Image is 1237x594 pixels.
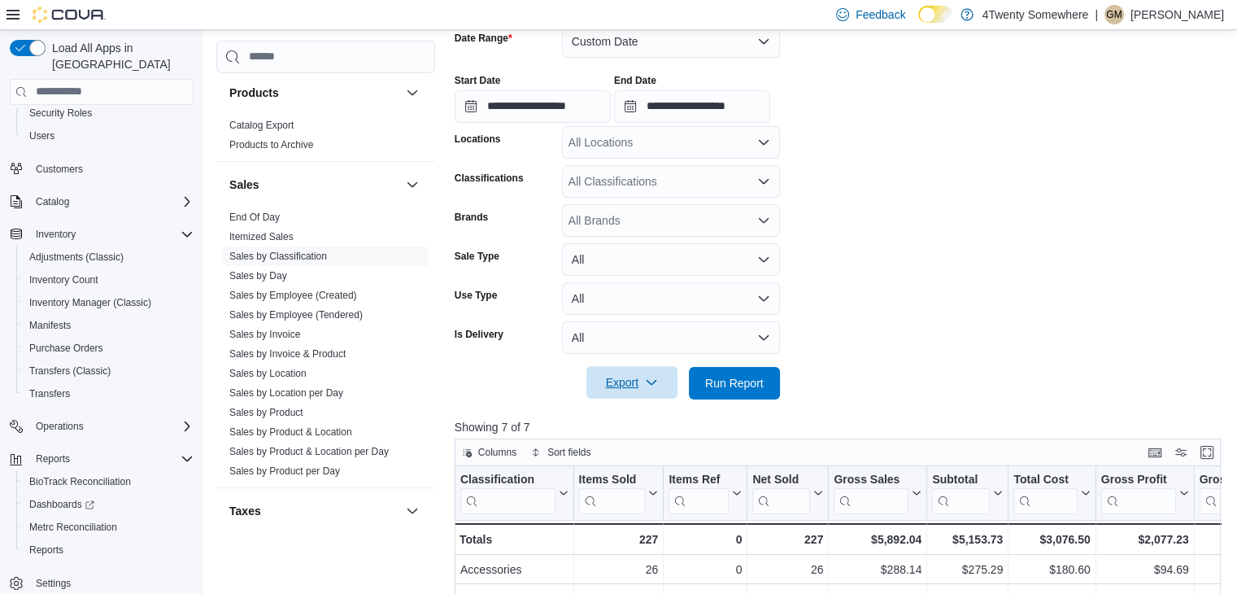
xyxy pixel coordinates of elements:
[614,74,656,87] label: End Date
[229,347,346,360] span: Sales by Invoice & Product
[1013,472,1077,487] div: Total Cost
[1101,530,1189,549] div: $2,077.23
[23,361,117,381] a: Transfers (Classic)
[23,384,76,404] a: Transfers
[3,157,200,181] button: Customers
[1106,5,1122,24] span: GM
[1101,560,1189,579] div: $94.69
[1013,560,1090,579] div: $180.60
[669,472,729,487] div: Items Ref
[36,577,71,590] span: Settings
[229,348,346,360] a: Sales by Invoice & Product
[3,448,200,470] button: Reports
[23,361,194,381] span: Transfers (Classic)
[547,446,590,459] span: Sort fields
[478,446,516,459] span: Columns
[16,102,200,124] button: Security Roles
[3,415,200,438] button: Operations
[586,366,677,399] button: Export
[16,124,200,147] button: Users
[455,250,499,263] label: Sale Type
[16,269,200,291] button: Inventory Count
[16,360,200,382] button: Transfers (Classic)
[23,495,194,514] span: Dashboards
[856,7,905,23] span: Feedback
[229,406,303,419] span: Sales by Product
[455,74,501,87] label: Start Date
[1101,472,1176,513] div: Gross Profit
[36,452,70,465] span: Reports
[29,342,103,355] span: Purchase Orders
[1130,5,1224,24] p: [PERSON_NAME]
[23,472,194,491] span: BioTrack Reconciliation
[229,503,261,519] h3: Taxes
[1095,5,1098,24] p: |
[752,560,823,579] div: 26
[669,530,742,549] div: 0
[932,472,990,487] div: Subtotal
[752,472,823,513] button: Net Sold
[229,503,399,519] button: Taxes
[229,119,294,132] span: Catalog Export
[614,90,770,123] input: Press the down key to open a popover containing a calendar.
[229,387,343,399] a: Sales by Location per Day
[29,296,151,309] span: Inventory Manager (Classic)
[216,207,435,487] div: Sales
[834,530,921,549] div: $5,892.04
[229,177,399,193] button: Sales
[23,518,124,537] a: Metrc Reconciliation
[229,85,399,101] button: Products
[29,573,194,593] span: Settings
[669,472,742,513] button: Items Ref
[752,472,810,487] div: Net Sold
[1101,472,1189,513] button: Gross Profit
[29,107,92,120] span: Security Roles
[23,270,194,290] span: Inventory Count
[1013,530,1090,549] div: $3,076.50
[23,103,98,123] a: Security Roles
[1101,472,1176,487] div: Gross Profit
[578,560,658,579] div: 26
[23,126,61,146] a: Users
[3,223,200,246] button: Inventory
[918,23,919,24] span: Dark Mode
[752,472,810,513] div: Net Sold
[460,472,568,513] button: Classification
[29,251,124,264] span: Adjustments (Classic)
[29,544,63,557] span: Reports
[33,7,106,23] img: Cova
[229,250,327,263] span: Sales by Classification
[578,472,658,513] button: Items Sold
[562,282,780,315] button: All
[229,329,300,340] a: Sales by Invoice
[525,443,597,462] button: Sort fields
[834,472,921,513] button: Gross Sales
[403,83,422,103] button: Products
[36,195,69,208] span: Catalog
[29,417,194,436] span: Operations
[16,382,200,405] button: Transfers
[16,493,200,516] a: Dashboards
[757,214,770,227] button: Open list of options
[229,211,280,224] span: End Of Day
[3,190,200,213] button: Catalog
[229,387,343,400] span: Sales by Location per Day
[16,246,200,269] button: Adjustments (Classic)
[229,269,287,282] span: Sales by Day
[36,163,83,176] span: Customers
[455,443,523,462] button: Columns
[23,472,137,491] a: BioTrack Reconciliation
[932,530,1003,549] div: $5,153.73
[455,328,503,341] label: Is Delivery
[1197,443,1217,462] button: Enter fullscreen
[229,445,389,458] span: Sales by Product & Location per Day
[29,521,117,534] span: Metrc Reconciliation
[29,475,131,488] span: BioTrack Reconciliation
[29,225,82,244] button: Inventory
[23,316,77,335] a: Manifests
[1145,443,1165,462] button: Keyboard shortcuts
[23,103,194,123] span: Security Roles
[23,316,194,335] span: Manifests
[229,328,300,341] span: Sales by Invoice
[23,495,101,514] a: Dashboards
